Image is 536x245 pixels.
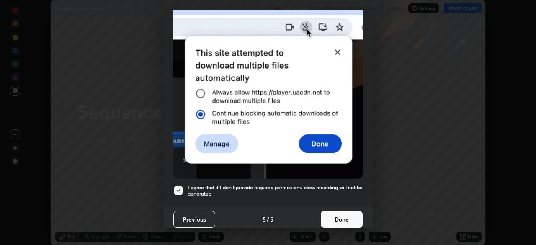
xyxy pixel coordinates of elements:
h4: 5 [263,215,266,224]
button: Done [321,211,363,228]
h4: / [267,215,269,224]
button: Previous [173,211,215,228]
h4: 5 [270,215,273,224]
h5: I agree that if I don't provide required permissions, class recording will not be generated [188,184,363,197]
